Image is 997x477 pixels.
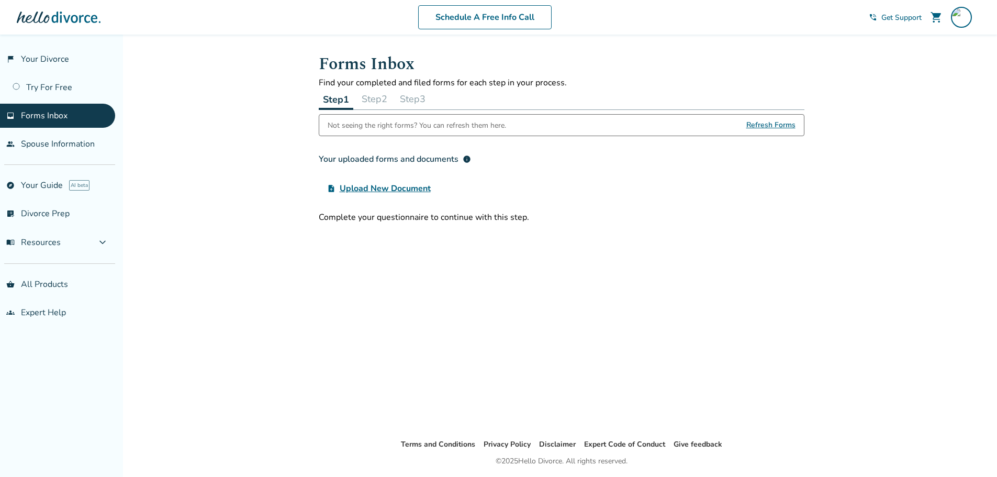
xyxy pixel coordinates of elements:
span: groups [6,308,15,317]
span: shopping_cart [930,11,943,24]
span: phone_in_talk [869,13,877,21]
a: Expert Code of Conduct [584,439,665,449]
span: expand_more [96,236,109,249]
button: Step3 [396,88,430,109]
span: Resources [6,237,61,248]
li: Disclaimer [539,438,576,451]
span: Refresh Forms [746,115,796,136]
span: Get Support [881,13,922,23]
span: upload_file [327,184,335,193]
a: Privacy Policy [484,439,531,449]
span: menu_book [6,238,15,247]
a: Schedule A Free Info Call [418,5,552,29]
div: © 2025 Hello Divorce. All rights reserved. [496,455,628,468]
span: info [463,155,471,163]
span: explore [6,181,15,190]
span: flag_2 [6,55,15,63]
li: Give feedback [674,438,722,451]
div: Your uploaded forms and documents [319,153,471,165]
button: Step2 [357,88,391,109]
button: Step1 [319,88,353,110]
span: people [6,140,15,148]
span: AI beta [69,180,89,191]
img: celanbeausoleil@gmail.com [951,7,972,28]
a: phone_in_talkGet Support [869,13,922,23]
span: inbox [6,112,15,120]
div: Complete your questionnaire to continue with this step. [319,212,804,223]
p: Find your completed and filed forms for each step in your process. [319,77,804,88]
span: Forms Inbox [21,110,68,121]
a: Terms and Conditions [401,439,475,449]
span: list_alt_check [6,209,15,218]
div: Not seeing the right forms? You can refresh them here. [328,115,506,136]
h1: Forms Inbox [319,51,804,77]
span: shopping_basket [6,280,15,289]
span: Upload New Document [340,182,431,195]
